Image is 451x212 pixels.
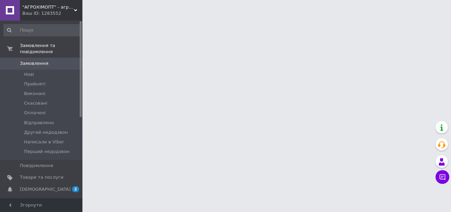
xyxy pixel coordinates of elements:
span: Оплачені [24,110,46,116]
div: Ваш ID: 1283552 [22,10,82,16]
span: Другий недодзвон [24,129,68,136]
span: 2 [72,186,79,192]
span: Товари та послуги [20,174,64,180]
span: Написали в Viber [24,139,64,145]
span: Показники роботи компанії [20,198,64,210]
span: Нові [24,71,34,78]
button: Чат з покупцем [436,170,449,184]
span: Прийняті [24,81,45,87]
span: Повідомлення [20,163,53,169]
input: Пошук [3,24,81,36]
span: Замовлення [20,60,48,67]
span: Скасовані [24,100,47,106]
span: "АГРОХІМОПТ" - агрохімія, мікродобрива - оптом та в роздріб [22,4,74,10]
span: Замовлення та повідомлення [20,43,82,55]
span: Відправлено [24,120,54,126]
span: Виконані [24,91,45,97]
span: [DEMOGRAPHIC_DATA] [20,186,71,192]
span: Перший недодзвон [24,149,69,155]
